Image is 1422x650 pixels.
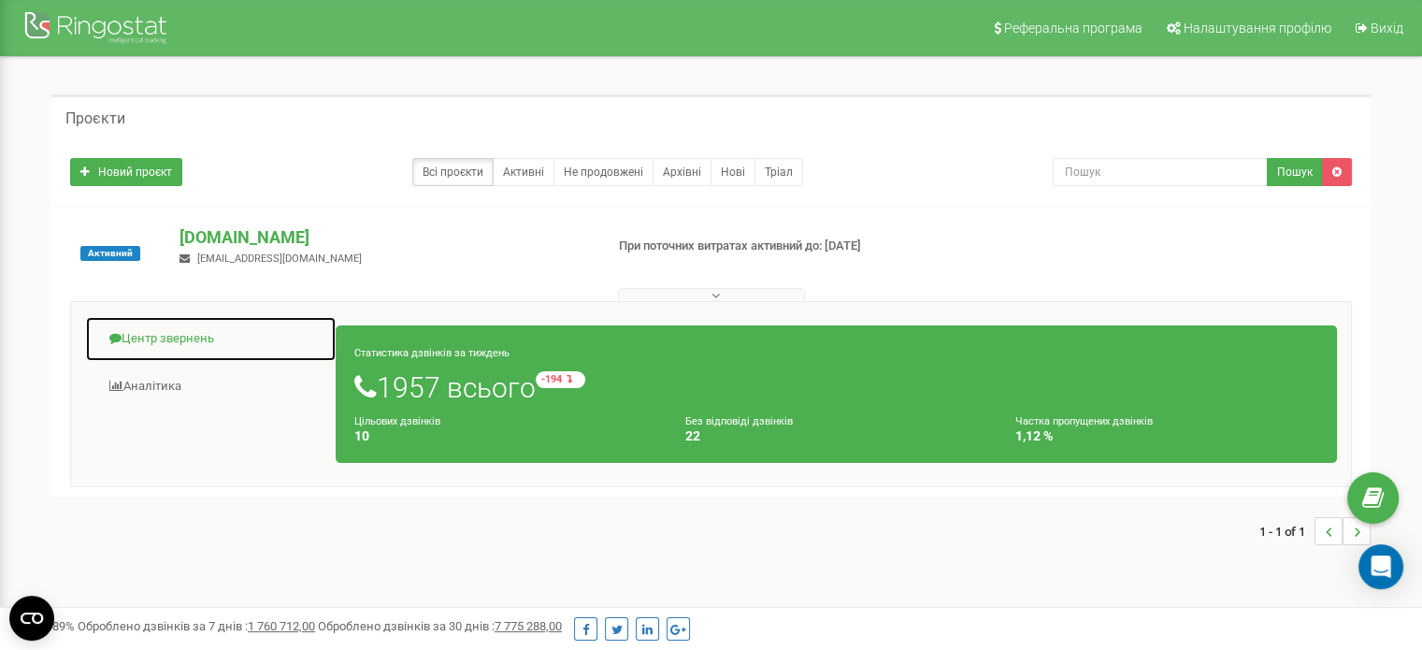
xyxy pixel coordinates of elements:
[197,253,362,265] span: [EMAIL_ADDRESS][DOMAIN_NAME]
[1184,21,1331,36] span: Налаштування профілю
[1004,21,1142,36] span: Реферальна програма
[70,158,182,186] a: Новий проєкт
[354,347,510,359] small: Статистика дзвінків за тиждень
[653,158,711,186] a: Архівні
[1015,429,1318,443] h4: 1,12 %
[248,619,315,633] u: 1 760 712,00
[318,619,562,633] span: Оброблено дзвінків за 30 днів :
[685,429,988,443] h4: 22
[711,158,755,186] a: Нові
[1015,415,1153,427] small: Частка пропущених дзвінків
[1267,158,1323,186] button: Пошук
[553,158,654,186] a: Не продовжені
[354,429,657,443] h4: 10
[180,225,588,250] p: [DOMAIN_NAME]
[65,110,125,127] h5: Проєкти
[685,415,793,427] small: Без відповіді дзвінків
[354,415,440,427] small: Цільових дзвінків
[493,158,554,186] a: Активні
[1358,544,1403,589] div: Open Intercom Messenger
[1053,158,1268,186] input: Пошук
[78,619,315,633] span: Оброблено дзвінків за 7 днів :
[412,158,494,186] a: Всі проєкти
[354,371,1318,403] h1: 1957 всього
[536,371,585,388] small: -194
[754,158,803,186] a: Тріал
[1259,517,1314,545] span: 1 - 1 of 1
[495,619,562,633] u: 7 775 288,00
[85,364,337,410] a: Аналiтика
[1259,498,1371,564] nav: ...
[1371,21,1403,36] span: Вихід
[619,238,918,255] p: При поточних витратах активний до: [DATE]
[85,316,337,362] a: Центр звернень
[80,246,140,261] span: Активний
[9,596,54,641] button: Open CMP widget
